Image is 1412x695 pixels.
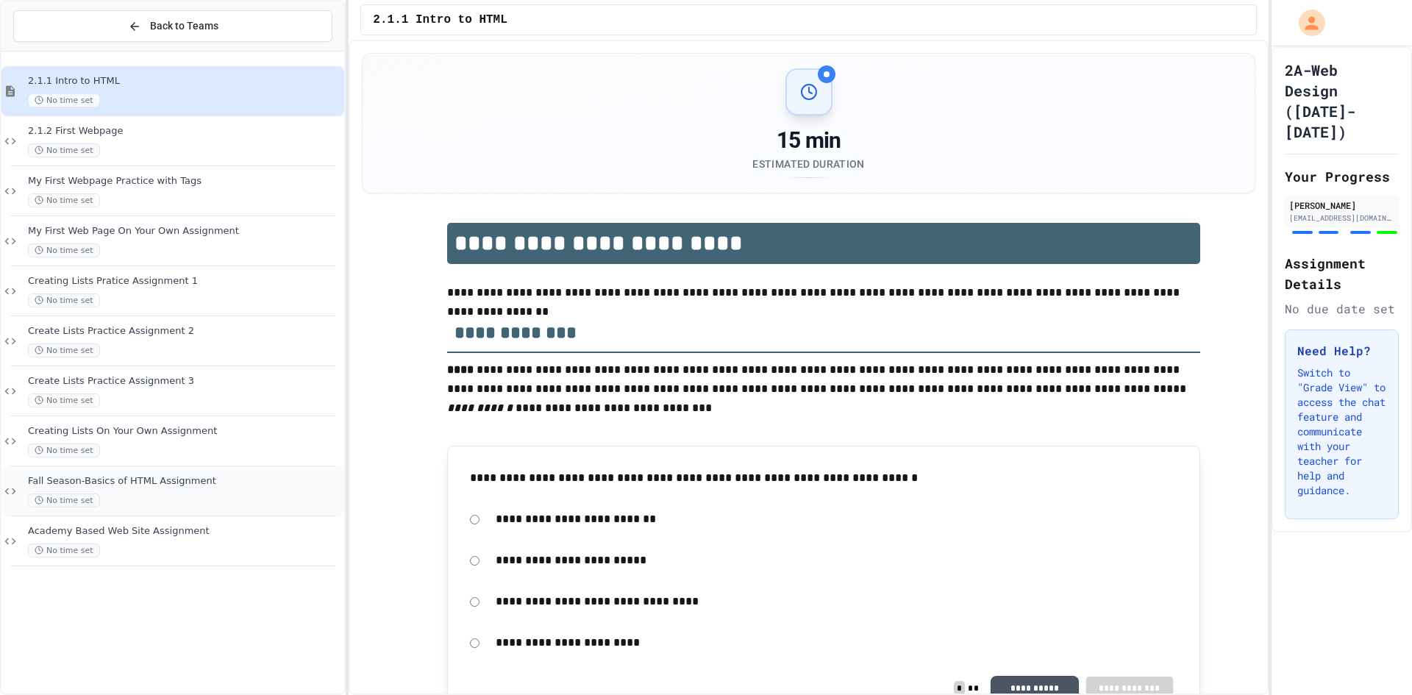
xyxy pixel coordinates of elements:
h1: 2A-Web Design ([DATE]-[DATE]) [1285,60,1399,142]
span: No time set [28,343,100,357]
span: No time set [28,393,100,407]
button: Back to Teams [13,10,332,42]
span: No time set [28,493,100,507]
h3: Need Help? [1297,342,1386,360]
span: 2.1.2 First Webpage [28,125,341,138]
span: No time set [28,93,100,107]
span: 2.1.1 Intro to HTML [28,75,341,88]
div: No due date set [1285,300,1399,318]
span: Fall Season-Basics of HTML Assignment [28,475,341,488]
span: Create Lists Practice Assignment 3 [28,375,341,388]
div: 15 min [752,127,864,154]
span: No time set [28,543,100,557]
span: My First Webpage Practice with Tags [28,175,341,188]
p: Switch to "Grade View" to access the chat feature and communicate with your teacher for help and ... [1297,366,1386,498]
div: My Account [1283,6,1329,40]
span: Back to Teams [150,18,218,34]
span: No time set [28,243,100,257]
span: No time set [28,193,100,207]
span: Creating Lists On Your Own Assignment [28,425,341,438]
div: [EMAIL_ADDRESS][DOMAIN_NAME] [1289,213,1394,224]
span: No time set [28,143,100,157]
span: Create Lists Practice Assignment 2 [28,325,341,338]
span: Academy Based Web Site Assignment [28,525,341,538]
h2: Your Progress [1285,166,1399,187]
span: My First Web Page On Your Own Assignment [28,225,341,238]
div: Estimated Duration [752,157,864,171]
span: No time set [28,293,100,307]
h2: Assignment Details [1285,253,1399,294]
span: 2.1.1 Intro to HTML [373,11,507,29]
div: [PERSON_NAME] [1289,199,1394,212]
span: No time set [28,443,100,457]
span: Creating Lists Pratice Assignment 1 [28,275,341,288]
